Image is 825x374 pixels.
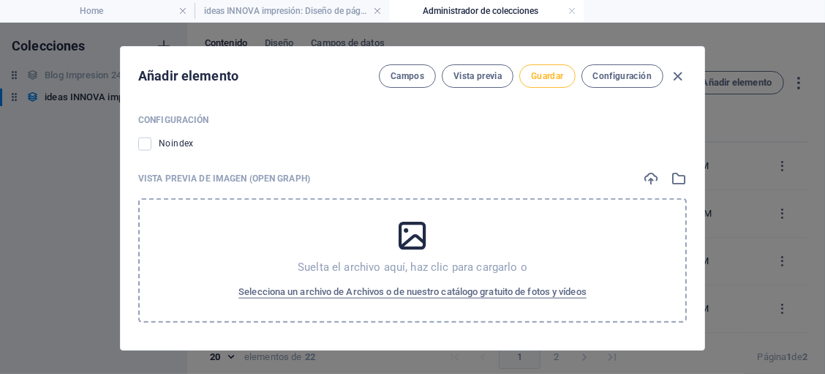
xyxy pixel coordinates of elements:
[581,64,663,88] button: Configuración
[519,64,575,88] button: Guardar
[298,260,527,274] p: Suelta el archivo aquí, haz clic para cargarlo o
[389,3,584,19] h4: Administrador de colecciones
[593,70,652,82] span: Configuración
[531,70,563,82] span: Guardar
[442,64,513,88] button: Vista previa
[138,114,208,126] p: Configuración
[138,67,238,85] h2: Añadir elemento
[453,70,502,82] span: Vista previa
[391,70,424,82] span: Campos
[379,64,436,88] button: Campos
[671,171,687,187] i: Selecciona una imagen del administrador de archivos o del catálogo
[138,173,310,184] p: Vista previa de imagen (Open Graph)
[238,283,587,301] span: Selecciona un archivo de Archivos o de nuestro catálogo gratuito de fotos y vídeos
[195,3,389,19] h4: ideas INNOVA impresión: Diseño de página única
[235,280,590,304] button: Selecciona un archivo de Archivos o de nuestro catálogo gratuito de fotos y vídeos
